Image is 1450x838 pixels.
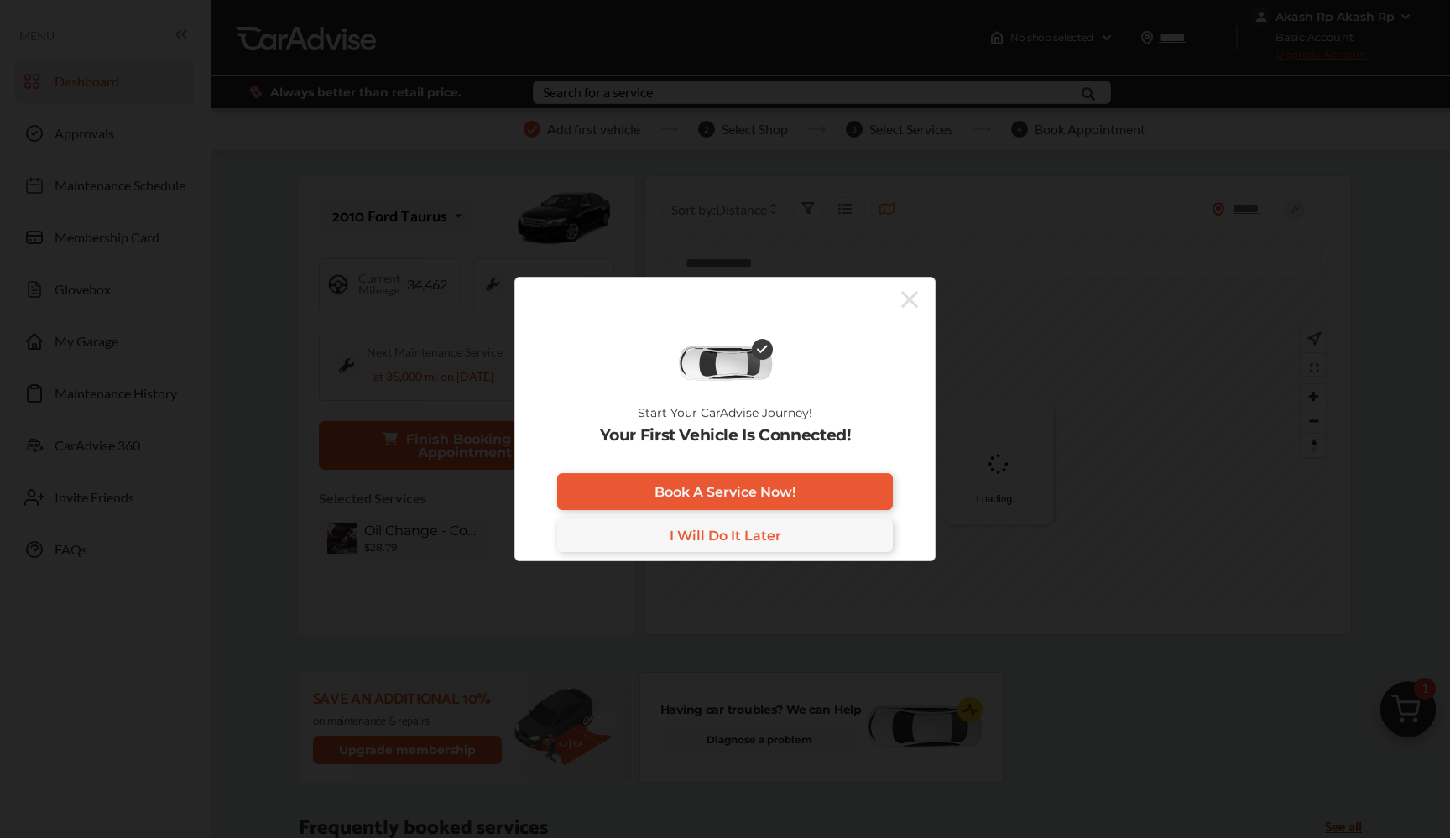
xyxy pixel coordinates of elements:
[670,528,781,544] span: I Will Do It Later
[655,484,795,500] span: Book A Service Now!
[557,518,893,552] a: I Will Do It Later
[557,473,893,510] a: Book A Service Now!
[600,426,851,445] p: Your First Vehicle Is Connected!
[677,346,773,383] img: diagnose-vehicle.c84bcb0a.svg
[638,406,812,419] p: Start Your CarAdvise Journey!
[752,339,773,360] img: check-icon.521c8815.svg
